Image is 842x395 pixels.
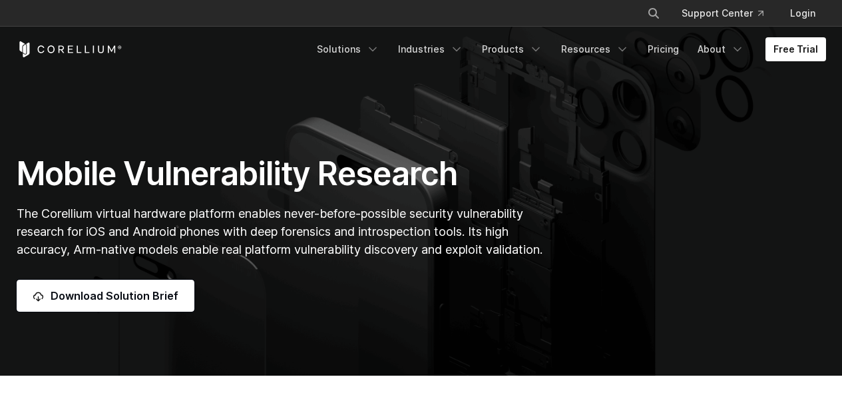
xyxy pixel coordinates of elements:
a: Free Trial [765,37,826,61]
a: Resources [553,37,637,61]
a: Login [779,1,826,25]
span: The Corellium virtual hardware platform enables never-before-possible security vulnerability rese... [17,206,542,256]
div: Navigation Menu [631,1,826,25]
button: Search [642,1,666,25]
a: Solutions [309,37,387,61]
a: About [690,37,752,61]
a: Corellium Home [17,41,122,57]
a: Pricing [640,37,687,61]
a: Download Solution Brief [17,280,194,312]
a: Support Center [671,1,774,25]
a: Industries [390,37,471,61]
span: Download Solution Brief [51,288,178,304]
h1: Mobile Vulnerability Research [17,154,547,194]
div: Navigation Menu [309,37,826,61]
a: Products [474,37,550,61]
